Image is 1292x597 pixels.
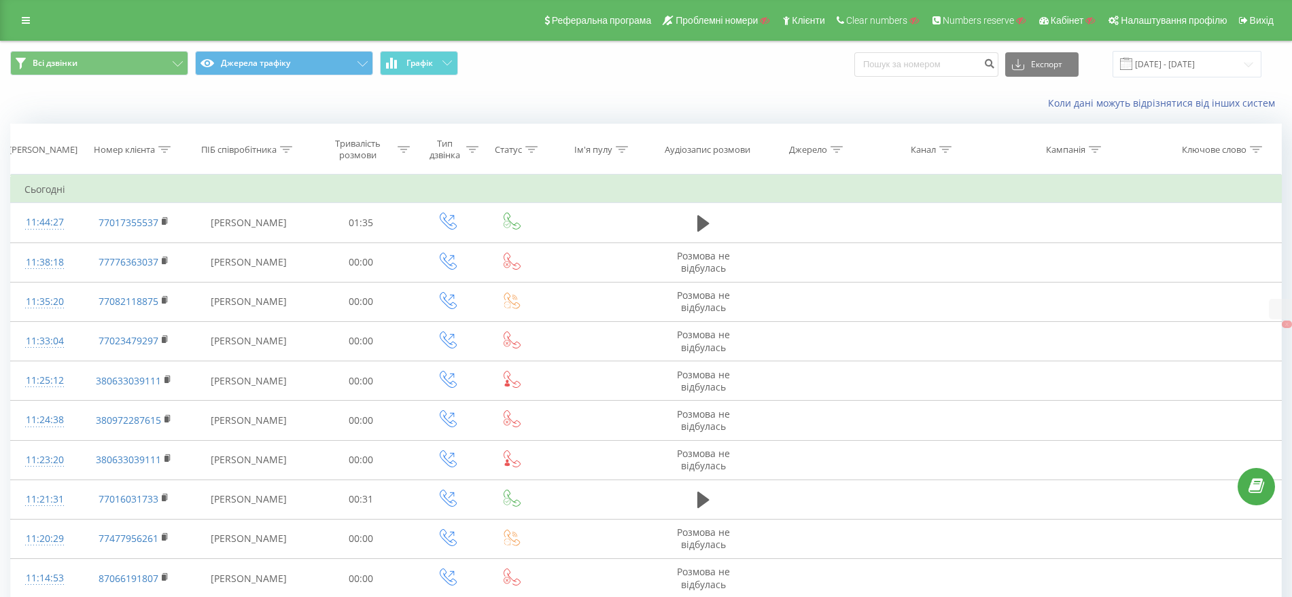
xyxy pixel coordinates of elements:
div: Тривалість розмови [321,138,394,161]
div: Джерело [789,144,827,156]
a: 77017355537 [99,216,158,229]
span: Розмова не відбулась [677,328,730,353]
button: Експорт [1005,52,1079,77]
div: 11:44:27 [24,209,65,236]
span: Clear numbers [846,15,907,26]
span: Реферальна програма [552,15,652,26]
td: [PERSON_NAME] [189,242,308,282]
div: 11:35:20 [24,289,65,315]
div: 11:24:38 [24,407,65,433]
div: 11:14:53 [24,565,65,592]
div: 11:25:12 [24,367,65,394]
td: 00:00 [308,519,414,558]
td: [PERSON_NAME] [189,361,308,401]
td: 00:31 [308,480,414,519]
button: Графік [380,51,458,75]
input: Пошук за номером [854,52,998,77]
div: Аудіозапис розмови [665,144,750,156]
span: Розмова не відбулась [677,526,730,551]
div: Номер клієнта [94,144,155,156]
span: Вихід [1250,15,1274,26]
span: Клієнти [792,15,825,26]
a: 380633039111 [96,453,161,466]
div: Канал [911,144,936,156]
span: Розмова не відбулась [677,289,730,314]
td: 00:00 [308,401,414,440]
span: Розмова не відбулась [677,408,730,433]
div: 11:20:29 [24,526,65,552]
td: 00:00 [308,282,414,321]
td: 00:00 [308,440,414,480]
span: Кабінет [1051,15,1084,26]
td: [PERSON_NAME] [189,401,308,440]
td: Сьогодні [11,176,1282,203]
span: Проблемні номери [676,15,758,26]
div: 11:33:04 [24,328,65,355]
span: Розмова не відбулась [677,565,730,590]
td: 00:00 [308,321,414,361]
td: 01:35 [308,203,414,242]
td: [PERSON_NAME] [189,321,308,361]
div: [PERSON_NAME] [9,144,77,156]
div: 11:21:31 [24,486,65,513]
a: 77016031733 [99,492,158,505]
button: Всі дзвінки [10,51,188,75]
div: Ключове слово [1182,144,1246,156]
span: Налаштування профілю [1121,15,1227,26]
span: Графік [406,58,433,68]
a: 380972287615 [96,414,161,427]
span: Всі дзвінки [33,58,77,69]
a: 77776363037 [99,255,158,268]
a: 77023479297 [99,334,158,347]
div: Статус [495,144,522,156]
span: Розмова не відбулась [677,249,730,274]
td: [PERSON_NAME] [189,440,308,480]
td: [PERSON_NAME] [189,203,308,242]
a: 87066191807 [99,572,158,585]
div: Кампанія [1046,144,1085,156]
div: ПІБ співробітника [201,144,277,156]
button: X [1282,321,1292,328]
div: Тип дзвінка [426,138,463,161]
div: Ім'я пулу [574,144,612,156]
a: 77082118875 [99,295,158,308]
span: Розмова не відбулась [677,368,730,393]
a: 77477956261 [99,532,158,545]
div: 11:38:18 [24,249,65,276]
td: [PERSON_NAME] [189,480,308,519]
span: Розмова не відбулась [677,447,730,472]
span: Numbers reserve [943,15,1014,26]
td: 00:00 [308,242,414,282]
a: Коли дані можуть відрізнятися вiд інших систем [1048,96,1282,109]
div: 11:23:20 [24,447,65,473]
button: Джерела трафіку [195,51,373,75]
a: 380633039111 [96,374,161,387]
td: [PERSON_NAME] [189,519,308,558]
td: [PERSON_NAME] [189,282,308,321]
td: 00:00 [308,361,414,401]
